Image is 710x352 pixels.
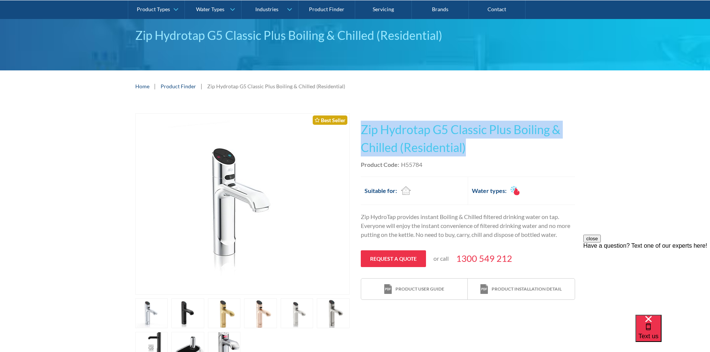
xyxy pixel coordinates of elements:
[135,298,168,328] a: open lightbox
[242,0,298,19] a: Industries
[361,121,575,156] h1: Zip Hydrotap G5 Classic Plus Boiling & Chilled (Residential)
[135,82,149,90] a: Home
[492,286,562,292] div: Product installation detail
[207,82,345,90] div: Zip Hydrotap G5 Classic Plus Boiling & Chilled (Residential)
[135,26,575,44] div: Zip Hydrotap G5 Classic Plus Boiling & Chilled (Residential)
[384,284,392,294] img: print icon
[135,113,350,295] a: open lightbox
[472,186,507,195] h2: Water types:
[171,298,204,328] a: open lightbox
[361,250,426,267] a: Request a quote
[244,298,277,328] a: open lightbox
[583,235,710,324] iframe: podium webchat widget prompt
[395,286,444,292] div: Product user guide
[281,298,313,328] a: open lightbox
[480,284,488,294] img: print icon
[456,252,512,265] a: 1300 549 212
[433,254,449,263] p: or call
[361,212,575,239] p: Zip HydroTap provides instant Boiling & Chilled filtered drinking water on tap. Everyone will enj...
[208,298,241,328] a: open lightbox
[412,0,468,19] a: Brands
[299,0,355,19] a: Product Finder
[355,0,412,19] a: Servicing
[161,82,196,90] a: Product Finder
[361,161,399,168] strong: Product Code:
[361,279,468,300] a: print iconProduct user guide
[635,315,710,352] iframe: podium webchat widget bubble
[200,82,203,91] div: |
[185,0,241,19] a: Water Types
[168,114,316,294] img: Zip Hydrotap G5 Classic Plus Boiling & Chilled (Residential)
[255,6,278,13] div: Industries
[468,279,574,300] a: print iconProduct installation detail
[137,6,170,13] div: Product Types
[401,160,422,169] div: H55784
[317,298,350,328] a: open lightbox
[128,0,184,19] a: Product Types
[365,186,397,195] h2: Suitable for:
[196,6,224,13] div: Water Types
[153,82,157,91] div: |
[469,0,526,19] a: Contact
[313,115,347,125] div: Best Seller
